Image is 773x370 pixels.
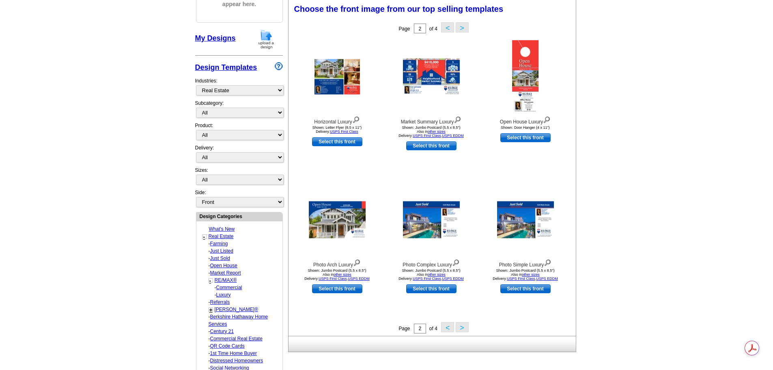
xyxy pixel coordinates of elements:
a: + [209,307,213,313]
a: other sizes [428,273,446,277]
a: Commercial [216,285,242,290]
a: USPS EDDM [442,277,464,281]
div: - [202,262,282,269]
div: - [202,313,282,328]
img: view design details [352,115,360,123]
div: Shown: Jumbo Postcard (5.5 x 8.5") Delivery: , [293,268,382,281]
a: use this design [500,133,551,142]
a: USPS First Class [507,277,535,281]
a: use this design [406,284,456,293]
a: Commercial Real Estate [210,336,263,342]
iframe: LiveChat chat widget [611,181,773,370]
div: Open House Luxury [481,115,570,125]
a: USPS EDDM [442,134,464,138]
a: use this design [406,141,456,150]
a: use this design [312,284,362,293]
span: Also in [511,273,540,277]
div: - [202,335,282,342]
span: Also in [323,273,351,277]
div: - [202,255,282,262]
a: Real Estate [209,234,234,239]
a: USPS First Class [413,134,441,138]
div: - [209,291,288,299]
div: - [202,247,282,255]
button: < [441,322,454,332]
img: Photo Simple Luxury [497,201,554,238]
span: Choose the front image from our top selling templates [294,4,504,13]
div: Delivery: [195,144,283,167]
div: Side: [195,189,283,208]
a: What's New [209,226,235,232]
img: Open House Luxury [512,40,539,113]
a: RE/MAX® [215,277,237,283]
a: Just Sold [210,255,230,261]
span: of 4 [429,326,437,331]
img: view design details [544,257,551,266]
div: - [202,299,282,306]
span: Also in [417,130,446,134]
span: Also in [417,273,446,277]
div: - [202,269,282,277]
a: USPS First Class [413,277,441,281]
a: Luxury [216,292,231,298]
img: design-wizard-help-icon.png [275,62,283,70]
a: - [209,277,211,284]
img: view design details [454,115,461,123]
img: Horizontal Luxury [314,59,360,95]
button: < [441,22,454,32]
div: Shown: Jumbo Postcard (5.5 x 8.5") Delivery: , [387,125,476,138]
a: use this design [500,284,551,293]
button: > [456,322,469,332]
a: Design Templates [195,63,257,71]
a: Open House [210,263,237,268]
a: USPS First Class [319,277,347,281]
a: Just Listed [210,248,233,254]
img: Market Summary Luxury [403,58,460,95]
a: Market Report [210,270,241,276]
div: Shown: Door Hanger (4 x 11") [481,125,570,130]
span: Page [398,26,410,32]
div: Product: [195,122,283,144]
a: other sizes [428,130,446,134]
a: Berkshire Hathaway Home Services [209,314,268,327]
div: - [209,284,288,291]
img: view design details [452,257,460,266]
div: Subcategory: [195,100,283,122]
a: My Designs [195,34,236,42]
img: Photo Arch Luxury [309,201,366,238]
div: Sizes: [195,167,283,189]
div: - [202,328,282,335]
div: Photo Simple Luxury [481,257,570,268]
div: Shown: Jumbo Postcard (5.5 x 8.5") Delivery: , [387,268,476,281]
a: USPS EDDM [348,277,370,281]
div: - [202,240,282,247]
img: view design details [353,257,361,266]
div: Photo Complex Luxury [387,257,476,268]
span: Page [398,326,410,331]
a: USPS First Class [330,130,358,134]
a: Farming [210,241,228,247]
div: Shown: Letter Flyer (8.5 x 11") Delivery: [293,125,382,134]
a: USPS EDDM [536,277,558,281]
div: Market Summary Luxury [387,115,476,125]
div: Photo Arch Luxury [293,257,382,268]
a: 1st Time Home Buyer [210,351,257,356]
a: Distressed Homeowners [210,358,263,364]
a: other sizes [522,273,540,277]
span: of 4 [429,26,437,32]
a: Century 21 [210,329,234,334]
div: Industries: [195,73,283,100]
a: [PERSON_NAME]® [215,307,258,312]
a: other sizes [334,273,351,277]
a: use this design [312,137,362,146]
a: Referrals [210,299,230,305]
img: upload-design [256,29,277,50]
button: > [456,22,469,32]
div: Horizontal Luxury [293,115,382,125]
img: Photo Complex Luxury [403,201,460,238]
div: Design Categories [196,212,282,220]
div: - [202,357,282,364]
div: - [202,350,282,357]
div: - [202,342,282,350]
a: - [203,234,205,240]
